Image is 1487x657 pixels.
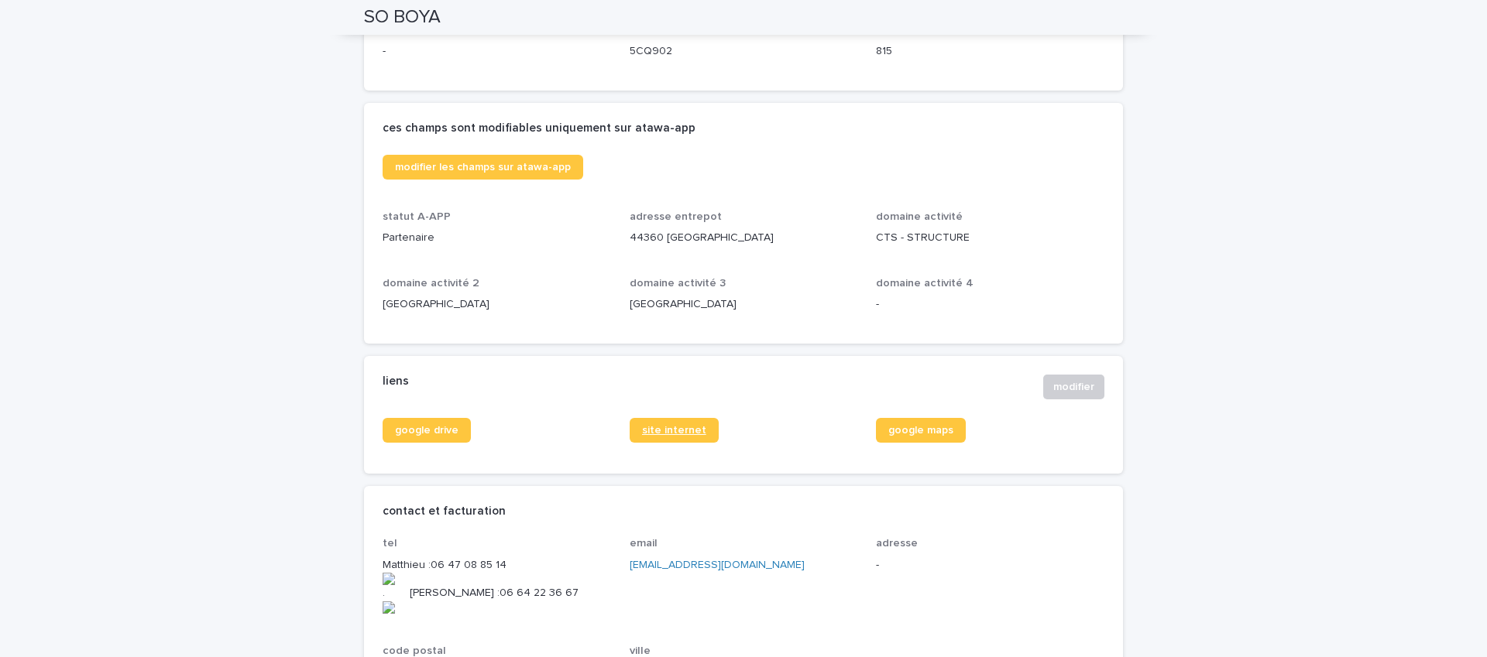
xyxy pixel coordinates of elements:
[630,296,858,313] p: [GEOGRAPHIC_DATA]
[876,418,966,443] a: google maps
[1053,379,1094,395] span: modifier
[630,645,651,656] span: ville
[383,121,695,135] h2: ces champs sont modifiables uniquement sur atawa-app
[630,278,726,289] span: domaine activité 3
[876,230,1104,246] p: CTS - STRUCTURE
[630,418,719,443] a: site internet
[876,43,1104,60] p: 815
[630,559,805,570] a: [EMAIL_ADDRESS][DOMAIN_NAME]
[383,375,409,388] h2: liens
[630,230,858,246] p: 44360 [GEOGRAPHIC_DATA]
[876,211,963,222] span: domaine activité
[630,538,658,549] span: email
[500,587,579,598] onoff-telecom-ce-phone-number-wrapper: 06 64 22 36 67
[383,601,611,614] img: actions-icon.png
[395,162,571,173] span: modifier les champs sur atawa-app
[876,557,1104,573] p: -
[383,557,611,614] p: Matthieu : . [PERSON_NAME] :
[383,230,611,246] p: Partenaire
[876,538,918,549] span: adresse
[630,43,858,60] p: 5CQ902
[364,6,441,29] h2: SO BOYA
[395,425,458,436] span: google drive
[431,559,507,570] onoff-telecom-ce-phone-number-wrapper: 06 47 08 85 14
[876,296,1104,313] p: -
[383,418,471,443] a: google drive
[630,211,722,222] span: adresse entrepot
[876,278,974,289] span: domaine activité 4
[888,425,953,436] span: google maps
[642,425,706,436] span: site internet
[383,278,479,289] span: domaine activité 2
[383,538,397,549] span: tel
[383,43,611,60] p: -
[383,155,583,180] a: modifier les champs sur atawa-app
[1043,375,1104,399] button: modifier
[383,505,506,518] h2: contact et facturation
[383,573,611,585] img: actions-icon.png
[383,645,446,656] span: code postal
[383,211,451,222] span: statut A-APP
[383,296,611,313] p: [GEOGRAPHIC_DATA]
